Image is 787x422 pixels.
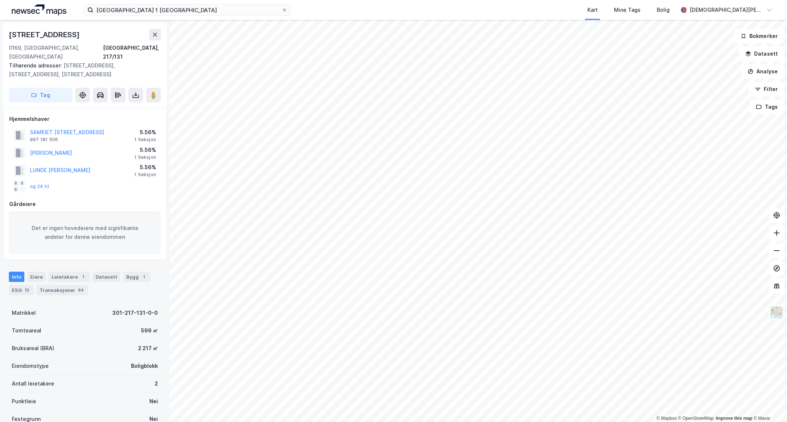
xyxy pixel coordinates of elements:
div: Hjemmelshaver [9,115,160,123]
input: Søk på adresse, matrikkel, gårdeiere, leietakere eller personer [93,4,282,15]
div: 2 [155,379,158,388]
div: Info [9,272,24,282]
div: 13 [23,286,31,294]
div: Tomteareal [12,326,41,335]
div: [STREET_ADDRESS], [STREET_ADDRESS], [STREET_ADDRESS] [9,61,155,79]
div: Gårdeiere [9,200,160,209]
div: Bolig [657,6,670,14]
div: [DEMOGRAPHIC_DATA][PERSON_NAME] [690,6,763,14]
img: logo.a4113a55bc3d86da70a041830d287a7e.svg [12,4,66,15]
button: Analyse [741,64,784,79]
div: 1 Seksjon [134,154,156,160]
div: 1 Seksjon [134,172,156,178]
button: Datasett [739,46,784,61]
div: Boligblokk [131,362,158,370]
div: 997 181 506 [30,137,58,143]
button: Tag [9,88,72,102]
div: Eiendomstype [12,362,49,370]
div: ESG [9,285,34,295]
div: 1 [140,273,148,280]
div: Datasett [93,272,120,282]
div: Antall leietakere [12,379,54,388]
div: Nei [149,397,158,406]
div: Kontrollprogram for chat [750,387,787,422]
button: Tags [750,100,784,114]
div: 1 Seksjon [134,137,156,143]
span: Tilhørende adresser: [9,62,63,69]
div: Punktleie [12,397,36,406]
div: [STREET_ADDRESS] [9,29,81,41]
div: 599 ㎡ [141,326,158,335]
div: Transaksjoner [37,285,88,295]
button: Bokmerker [734,29,784,43]
div: Mine Tags [614,6,641,14]
a: OpenStreetMap [678,416,714,421]
div: [GEOGRAPHIC_DATA], 217/131 [103,43,161,61]
div: Kart [587,6,598,14]
a: Improve this map [716,416,752,421]
img: Z [770,306,784,320]
div: 5.56% [134,128,156,137]
a: Mapbox [656,416,677,421]
div: Eiere [27,272,46,282]
div: 0169, [GEOGRAPHIC_DATA], [GEOGRAPHIC_DATA] [9,43,103,61]
div: Leietakere [49,272,90,282]
button: Filter [749,82,784,97]
div: 84 [77,286,85,294]
div: 301-217-131-0-0 [112,308,158,317]
div: Matrikkel [12,308,36,317]
div: 2 217 ㎡ [138,344,158,353]
div: Bygg [123,272,151,282]
div: Bruksareal (BRA) [12,344,54,353]
div: 5.56% [134,146,156,154]
iframe: Chat Widget [750,387,787,422]
div: 5.56% [134,163,156,172]
div: 1 [79,273,87,280]
div: Det er ingen hovedeiere med signifikante andeler for denne eiendommen [9,212,160,254]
